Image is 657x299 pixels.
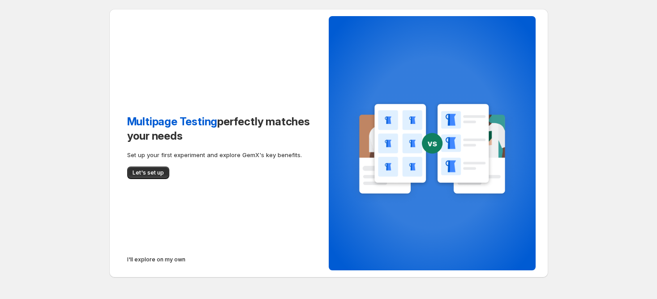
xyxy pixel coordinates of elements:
img: multipage-testing-guide-bg [348,100,516,206]
p: Set up your first experiment and explore GemX's key benefits. [127,150,311,159]
h2: perfectly matches your needs [127,115,311,143]
span: Multipage Testing [127,115,218,128]
button: I'll explore on my own [122,253,191,266]
span: I'll explore on my own [127,256,185,263]
span: Let's set up [133,169,164,176]
button: Let's set up [127,167,169,179]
